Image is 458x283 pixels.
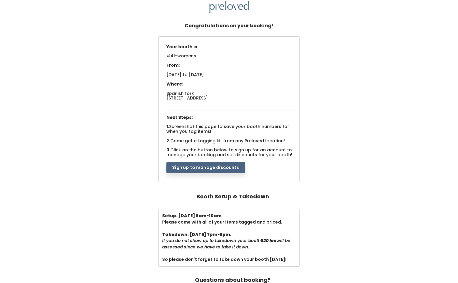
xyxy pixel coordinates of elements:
span: Spanish fork [STREET_ADDRESS] [166,90,208,101]
span: Click on the button below to sign up for an account to manage your booking and set discounts for ... [166,147,292,157]
b: $20 fee [261,238,276,244]
button: Sign up to manage discounts [166,162,245,174]
div: 1. 2. 3. [163,42,299,174]
span: Where: [166,81,183,87]
h5: Congratulations on your booking! [185,20,274,32]
div: Please come with all of your items tagged and priced. So please don't forget to take down your bo... [162,213,296,263]
img: preloved logo [209,1,249,13]
span: From: [166,62,180,68]
span: Next Steps: [166,114,193,120]
b: Setup: [DATE] 8am-10am [162,213,222,219]
b: Takedown: [DATE] 7pm-8pm. [162,231,231,238]
i: If you do not show up to takedown your booth will be assessed since we have to take it down. [162,238,290,250]
span: Come get a tagging kit from any Preloved location! [170,138,285,144]
a: Sign up to manage discounts [166,164,245,170]
span: Your booth is [166,44,197,50]
span: [DATE] to [DATE] [166,72,204,78]
span: #41-womens [166,53,196,62]
span: Screenshot this page to save your booth numbers for when you tag items! [166,123,289,134]
h4: Booth Setup & Takedown [196,190,269,203]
